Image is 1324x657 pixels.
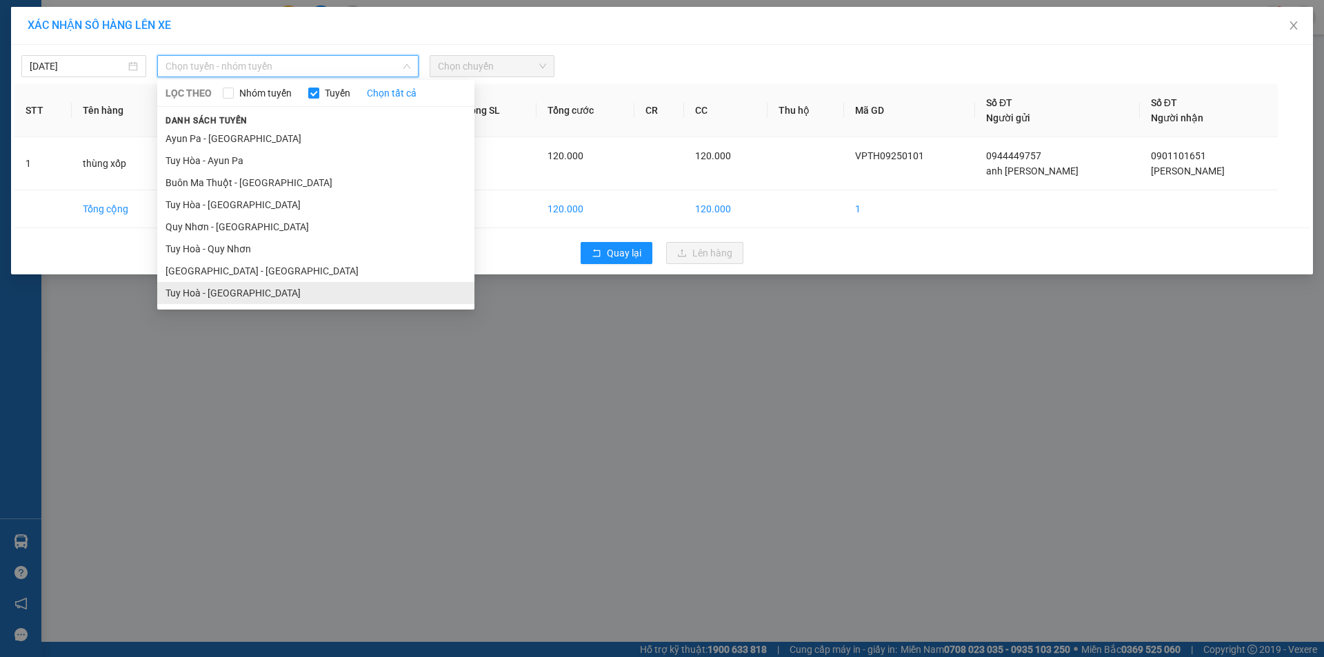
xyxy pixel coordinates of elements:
[157,172,474,194] li: Buôn Ma Thuột - [GEOGRAPHIC_DATA]
[1151,112,1203,123] span: Người nhận
[768,84,844,137] th: Thu hộ
[30,59,126,74] input: 14/09/2025
[454,190,536,228] td: 1
[157,194,474,216] li: Tuy Hòa - [GEOGRAPHIC_DATA]
[454,84,536,137] th: Tổng SL
[986,165,1079,176] span: anh [PERSON_NAME]
[684,190,768,228] td: 120.000
[319,85,356,101] span: Tuyến
[403,62,411,70] span: down
[1274,7,1313,46] button: Close
[986,112,1030,123] span: Người gửi
[1151,97,1177,108] span: Số ĐT
[234,85,297,101] span: Nhóm tuyến
[7,59,95,104] li: VP VP [GEOGRAPHIC_DATA]
[7,7,200,33] li: BB Limousine
[72,137,169,190] td: thùng xốp
[165,56,410,77] span: Chọn tuyến - nhóm tuyến
[157,128,474,150] li: Ayun Pa - [GEOGRAPHIC_DATA]
[157,216,474,238] li: Quy Nhơn - [GEOGRAPHIC_DATA]
[157,238,474,260] li: Tuy Hoà - Quy Nhơn
[607,245,641,261] span: Quay lại
[1288,20,1299,31] span: close
[157,260,474,282] li: [GEOGRAPHIC_DATA] - [GEOGRAPHIC_DATA]
[1151,165,1225,176] span: [PERSON_NAME]
[986,97,1012,108] span: Số ĐT
[855,150,924,161] span: VPTH09250101
[165,85,212,101] span: LỌC THEO
[592,248,601,259] span: rollback
[72,190,169,228] td: Tổng cộng
[844,84,975,137] th: Mã GD
[438,56,546,77] span: Chọn chuyến
[157,114,256,127] span: Danh sách tuyến
[986,150,1041,161] span: 0944449757
[844,190,975,228] td: 1
[367,85,417,101] a: Chọn tất cả
[684,84,768,137] th: CC
[666,242,743,264] button: uploadLên hàng
[95,59,183,104] li: VP [GEOGRAPHIC_DATA]
[536,84,634,137] th: Tổng cước
[72,84,169,137] th: Tên hàng
[695,150,731,161] span: 120.000
[28,19,171,32] span: XÁC NHẬN SỐ HÀNG LÊN XE
[548,150,583,161] span: 120.000
[14,137,72,190] td: 1
[634,84,684,137] th: CR
[157,150,474,172] li: Tuy Hòa - Ayun Pa
[536,190,634,228] td: 120.000
[157,282,474,304] li: Tuy Hoà - [GEOGRAPHIC_DATA]
[14,84,72,137] th: STT
[1151,150,1206,161] span: 0901101651
[581,242,652,264] button: rollbackQuay lại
